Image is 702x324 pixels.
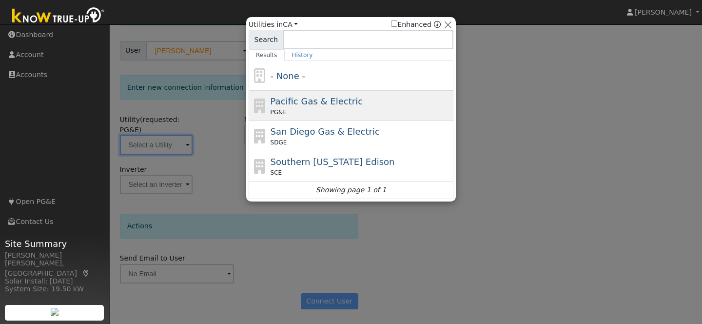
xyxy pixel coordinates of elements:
[283,20,298,28] a: CA
[635,8,692,16] span: [PERSON_NAME]
[5,237,104,250] span: Site Summary
[249,49,285,61] a: Results
[434,20,441,28] a: Enhanced Providers
[391,20,431,30] label: Enhanced
[51,308,58,316] img: retrieve
[271,168,282,177] span: SCE
[391,20,397,27] input: Enhanced
[7,5,110,27] img: Know True-Up
[5,276,104,286] div: Solar Install: [DATE]
[5,250,104,261] div: [PERSON_NAME]
[271,71,305,81] span: - None -
[316,185,386,195] i: Showing page 1 of 1
[271,108,287,117] span: PG&E
[271,157,395,167] span: Southern [US_STATE] Edison
[285,49,320,61] a: History
[82,269,91,277] a: Map
[249,20,298,30] span: Utilities in
[271,126,380,137] span: San Diego Gas & Electric
[271,138,287,147] span: SDGE
[5,284,104,294] div: System Size: 19.50 kW
[391,20,441,30] span: Show enhanced providers
[5,258,104,279] div: [PERSON_NAME], [GEOGRAPHIC_DATA]
[249,30,283,49] span: Search
[271,96,363,106] span: Pacific Gas & Electric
